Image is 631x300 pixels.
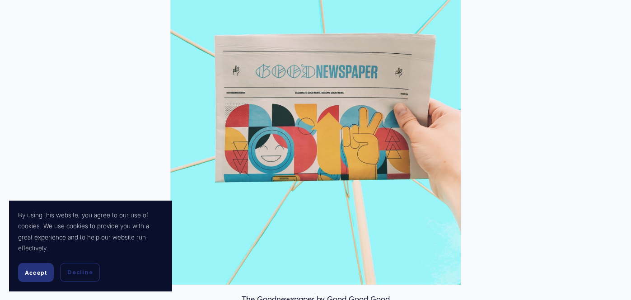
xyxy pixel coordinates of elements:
button: Decline [60,263,100,282]
section: Cookie banner [9,201,172,291]
button: Accept [18,263,54,282]
span: Accept [25,269,47,276]
span: Decline [67,268,93,277]
p: By using this website, you agree to our use of cookies. We use cookies to provide you with a grea... [18,210,163,254]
